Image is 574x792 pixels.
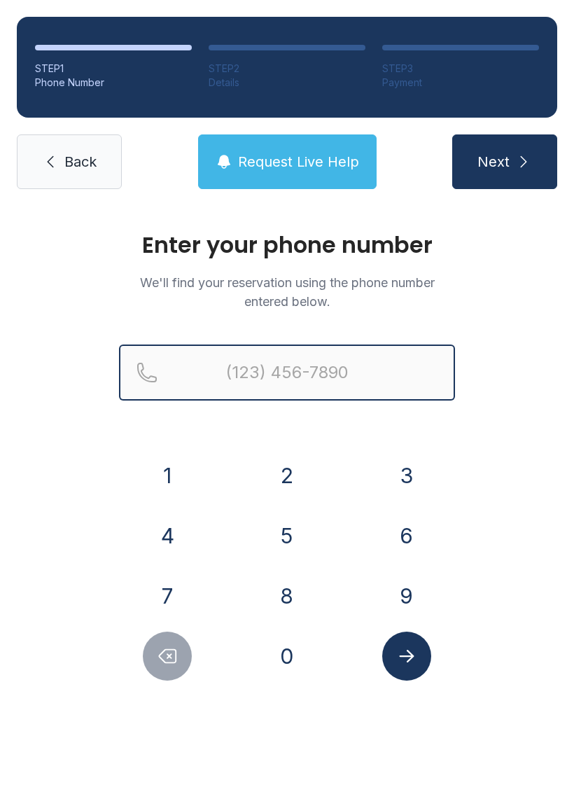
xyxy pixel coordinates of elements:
input: Reservation phone number [119,345,455,401]
div: STEP 2 [209,62,365,76]
button: 5 [262,511,311,560]
p: We'll find your reservation using the phone number entered below. [119,273,455,311]
button: 8 [262,571,311,620]
button: 9 [382,571,431,620]
span: Back [64,152,97,172]
button: Submit lookup form [382,632,431,681]
button: 4 [143,511,192,560]
div: Phone Number [35,76,192,90]
span: Request Live Help [238,152,359,172]
div: STEP 3 [382,62,539,76]
div: STEP 1 [35,62,192,76]
button: 3 [382,451,431,500]
button: 1 [143,451,192,500]
button: 7 [143,571,192,620]
h1: Enter your phone number [119,234,455,256]
button: 6 [382,511,431,560]
span: Next [477,152,510,172]
button: 0 [262,632,311,681]
button: 2 [262,451,311,500]
div: Details [209,76,365,90]
div: Payment [382,76,539,90]
button: Delete number [143,632,192,681]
